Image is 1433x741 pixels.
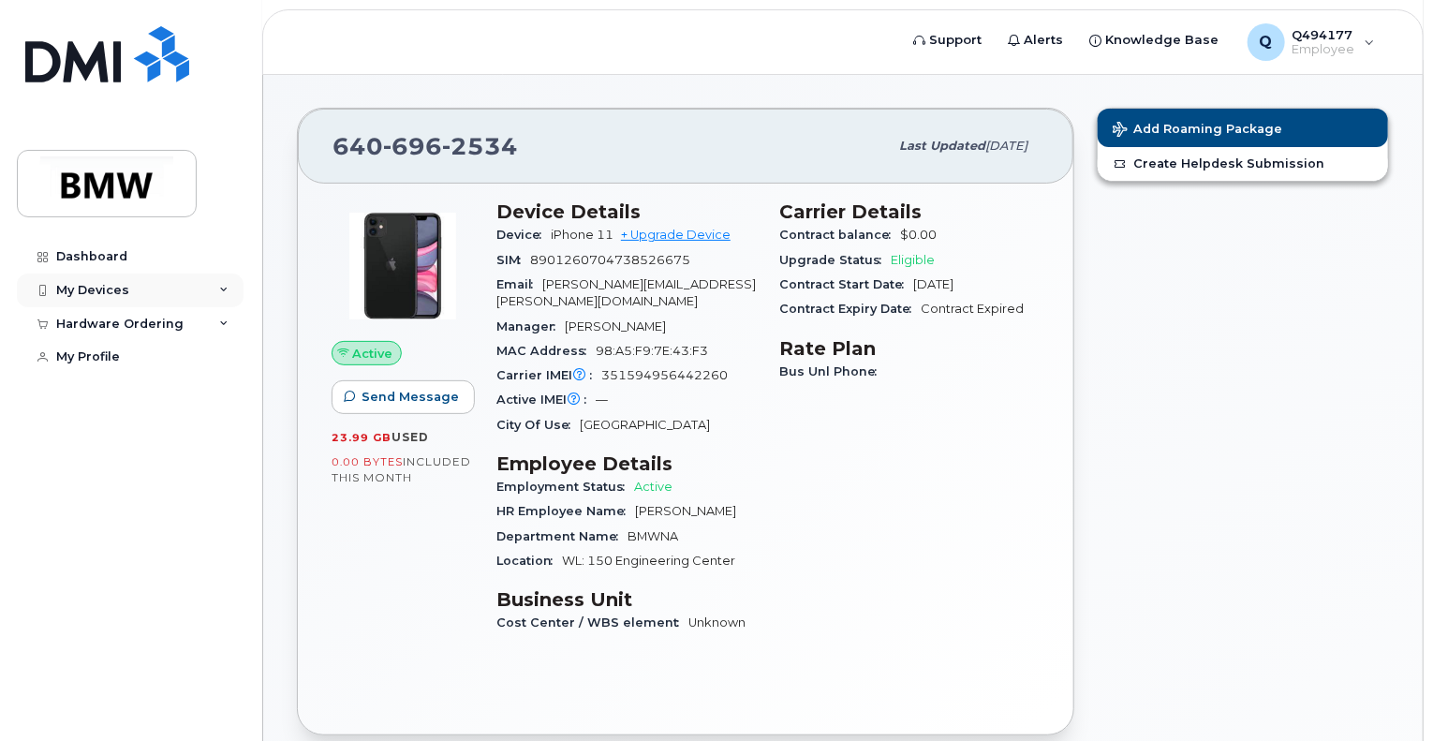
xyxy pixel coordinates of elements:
[1352,659,1419,727] iframe: Messenger Launcher
[900,228,937,242] span: $0.00
[596,344,708,358] span: 98:A5:F9:7E:43:F3
[635,504,736,518] span: [PERSON_NAME]
[496,418,580,432] span: City Of Use
[496,452,757,475] h3: Employee Details
[779,228,900,242] span: Contract balance
[496,529,628,543] span: Department Name
[551,228,613,242] span: iPhone 11
[1025,31,1064,50] span: Alerts
[996,22,1077,59] a: Alerts
[496,480,634,494] span: Employment Status
[496,344,596,358] span: MAC Address
[1106,31,1219,50] span: Knowledge Base
[496,200,757,223] h3: Device Details
[530,253,690,267] span: 8901260704738526675
[362,388,459,406] span: Send Message
[496,228,551,242] span: Device
[779,253,891,267] span: Upgrade Status
[779,200,1040,223] h3: Carrier Details
[347,210,459,322] img: iPhone_11.jpg
[332,380,475,414] button: Send Message
[496,588,757,611] h3: Business Unit
[496,319,565,333] span: Manager
[565,319,666,333] span: [PERSON_NAME]
[580,418,710,432] span: [GEOGRAPHIC_DATA]
[628,529,678,543] span: BMWNA
[1113,122,1282,140] span: Add Roaming Package
[596,393,608,407] span: —
[442,132,518,160] span: 2534
[496,615,688,630] span: Cost Center / WBS element
[779,302,921,316] span: Contract Expiry Date
[930,31,982,50] span: Support
[496,504,635,518] span: HR Employee Name
[332,431,391,444] span: 23.99 GB
[1293,27,1355,42] span: Q494177
[779,277,913,291] span: Contract Start Date
[383,132,442,160] span: 696
[779,337,1040,360] h3: Rate Plan
[1293,42,1355,57] span: Employee
[891,253,935,267] span: Eligible
[688,615,746,630] span: Unknown
[496,277,756,308] span: [PERSON_NAME][EMAIL_ADDRESS][PERSON_NAME][DOMAIN_NAME]
[621,228,731,242] a: + Upgrade Device
[332,132,518,160] span: 640
[634,480,672,494] span: Active
[921,302,1024,316] span: Contract Expired
[562,554,735,568] span: WL: 150 Engineering Center
[496,393,596,407] span: Active IMEI
[496,554,562,568] span: Location
[332,454,471,485] span: included this month
[601,368,728,382] span: 351594956442260
[985,139,1027,153] span: [DATE]
[779,364,886,378] span: Bus Unl Phone
[1098,147,1388,181] a: Create Helpdesk Submission
[391,430,429,444] span: used
[1260,31,1273,53] span: Q
[496,253,530,267] span: SIM
[913,277,953,291] span: [DATE]
[1098,109,1388,147] button: Add Roaming Package
[496,277,542,291] span: Email
[899,139,985,153] span: Last updated
[1077,22,1233,59] a: Knowledge Base
[496,368,601,382] span: Carrier IMEI
[332,455,403,468] span: 0.00 Bytes
[1234,23,1388,61] div: Q494177
[353,345,393,363] span: Active
[901,22,996,59] a: Support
